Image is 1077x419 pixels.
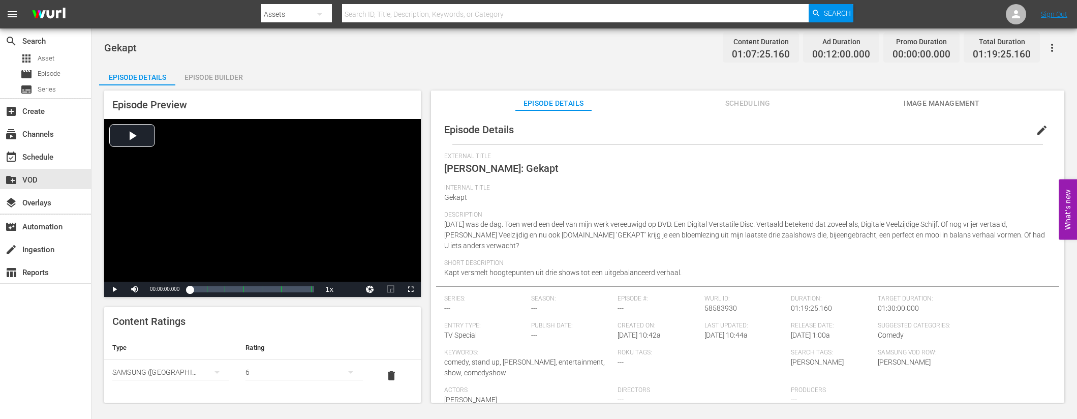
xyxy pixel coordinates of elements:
span: Search Tags: [791,349,873,357]
span: 01:30:00.000 [878,304,919,312]
span: --- [531,304,537,312]
span: 00:12:00.000 [812,49,870,61]
span: [DATE] 1:00a [791,331,830,339]
span: Series [20,83,33,96]
span: [PERSON_NAME] [878,358,931,366]
div: Ad Duration [812,35,870,49]
span: External Title [444,153,1046,161]
span: Ingestion [5,244,17,256]
span: 58583930 [704,304,737,312]
div: Content Duration [732,35,790,49]
span: Internal Title [444,184,1046,192]
span: 01:19:25.160 [791,304,832,312]
span: Directors [618,386,786,395]
span: Overlays [5,197,17,209]
button: Picture-in-Picture [380,282,401,297]
span: [DATE] was de dag. Toen werd een deel van mijn werk vereeuwigd op DVD. Een Digital Verstatile Dis... [444,220,1045,250]
span: Scheduling [710,97,786,110]
span: Search [824,4,851,22]
span: Release Date: [791,322,873,330]
span: Search [5,35,17,47]
button: Open Feedback Widget [1059,179,1077,240]
span: [PERSON_NAME] [444,396,497,404]
span: --- [618,358,624,366]
span: 00:00:00.000 [893,49,950,61]
span: Gekapt [104,42,137,54]
button: edit [1030,118,1054,142]
span: Gekapt [444,193,467,201]
button: Jump To Time [360,282,380,297]
span: Entry Type: [444,322,526,330]
span: Producers [791,386,959,395]
span: Last Updated: [704,322,786,330]
button: Fullscreen [401,282,421,297]
button: Search [809,4,853,22]
span: Actors [444,386,612,395]
span: 00:00:00.000 [150,286,179,292]
span: Episode Details [515,97,592,110]
span: Episode [38,69,60,79]
div: Promo Duration [893,35,950,49]
span: Create [5,105,17,117]
div: Progress Bar [190,286,314,292]
span: 01:07:25.160 [732,49,790,61]
span: Duration: [791,295,873,303]
img: ans4CAIJ8jUAAAAAAAAAAAAAAAAAAAAAAAAgQb4GAAAAAAAAAAAAAAAAAAAAAAAAJMjXAAAAAAAAAAAAAAAAAAAAAAAAgAT5G... [24,3,73,26]
div: Video Player [104,119,421,297]
span: --- [618,304,624,312]
span: Episode Preview [112,99,187,111]
button: Episode Details [99,65,175,85]
span: Short Description [444,259,1046,267]
span: Suggested Categories: [878,322,1046,330]
span: VOD [5,174,17,186]
span: Description [444,211,1046,219]
div: Episode Builder [175,65,252,89]
span: Asset [38,53,54,64]
span: Roku Tags: [618,349,786,357]
button: Play [104,282,125,297]
span: Reports [5,266,17,279]
span: --- [618,396,624,404]
span: Season: [531,295,613,303]
span: delete [385,370,397,382]
span: Publish Date: [531,322,613,330]
span: Episode Details [444,124,514,136]
span: Wurl ID: [704,295,786,303]
span: Samsung VOD Row: [878,349,960,357]
button: delete [379,364,404,388]
span: Episode [20,68,33,80]
span: comedy, stand up, [PERSON_NAME], entertainment, show, comedyshow [444,358,605,377]
span: Content Ratings [112,315,186,327]
span: [PERSON_NAME] [791,358,844,366]
span: Channels [5,128,17,140]
span: [DATE] 10:44a [704,331,748,339]
span: Schedule [5,151,17,163]
span: Kapt versmelt hoogtepunten uit drie shows tot een uitgebalanceerd verhaal. [444,268,682,277]
span: --- [791,396,797,404]
div: SAMSUNG ([GEOGRAPHIC_DATA] (the Republic of)) [112,358,229,386]
span: Image Management [904,97,980,110]
span: edit [1036,124,1048,136]
span: menu [6,8,18,20]
span: [DATE] 10:42a [618,331,661,339]
span: Keywords: [444,349,612,357]
span: --- [444,304,450,312]
span: [PERSON_NAME]: Gekapt [444,162,559,174]
span: Episode #: [618,295,699,303]
table: simple table [104,336,421,392]
span: Series [38,84,56,95]
span: 01:19:25.160 [973,49,1031,61]
span: Comedy [878,331,904,339]
button: Episode Builder [175,65,252,85]
button: Mute [125,282,145,297]
th: Type [104,336,237,360]
div: 6 [245,358,362,386]
a: Sign Out [1041,10,1067,18]
span: Created On: [618,322,699,330]
span: Series: [444,295,526,303]
div: Episode Details [99,65,175,89]
span: Target Duration: [878,295,1046,303]
span: Asset [20,52,33,65]
button: Playback Rate [319,282,340,297]
span: --- [531,331,537,339]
